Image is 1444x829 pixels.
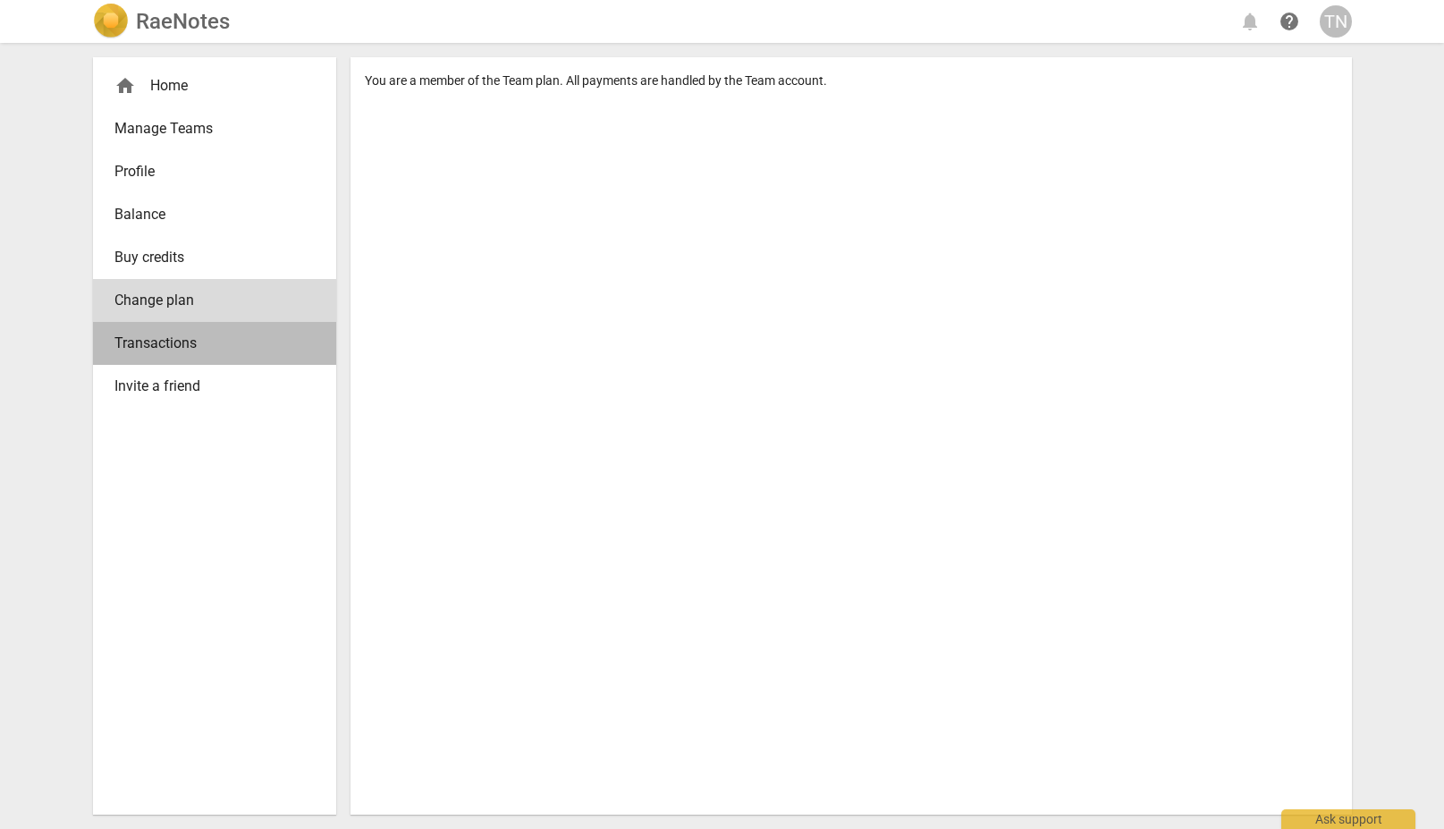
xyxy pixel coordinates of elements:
p: You are a member of the Team plan. All payments are handled by the Team account. [365,72,1338,90]
img: Logo [93,4,129,39]
a: Profile [93,150,336,193]
span: Buy credits [114,247,300,268]
span: Balance [114,204,300,225]
a: Buy credits [93,236,336,279]
a: Help [1273,5,1305,38]
a: LogoRaeNotes [93,4,230,39]
span: Profile [114,161,300,182]
div: Ask support [1281,809,1415,829]
div: Home [114,75,300,97]
span: Change plan [114,290,300,311]
a: Balance [93,193,336,236]
a: Manage Teams [93,107,336,150]
div: Home [93,64,336,107]
span: Manage Teams [114,118,300,140]
h2: RaeNotes [136,9,230,34]
span: Transactions [114,333,300,354]
a: Invite a friend [93,365,336,408]
a: Change plan [93,279,336,322]
a: Transactions [93,322,336,365]
span: home [114,75,136,97]
span: help [1279,11,1300,32]
button: TN [1320,5,1352,38]
span: Invite a friend [114,376,300,397]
